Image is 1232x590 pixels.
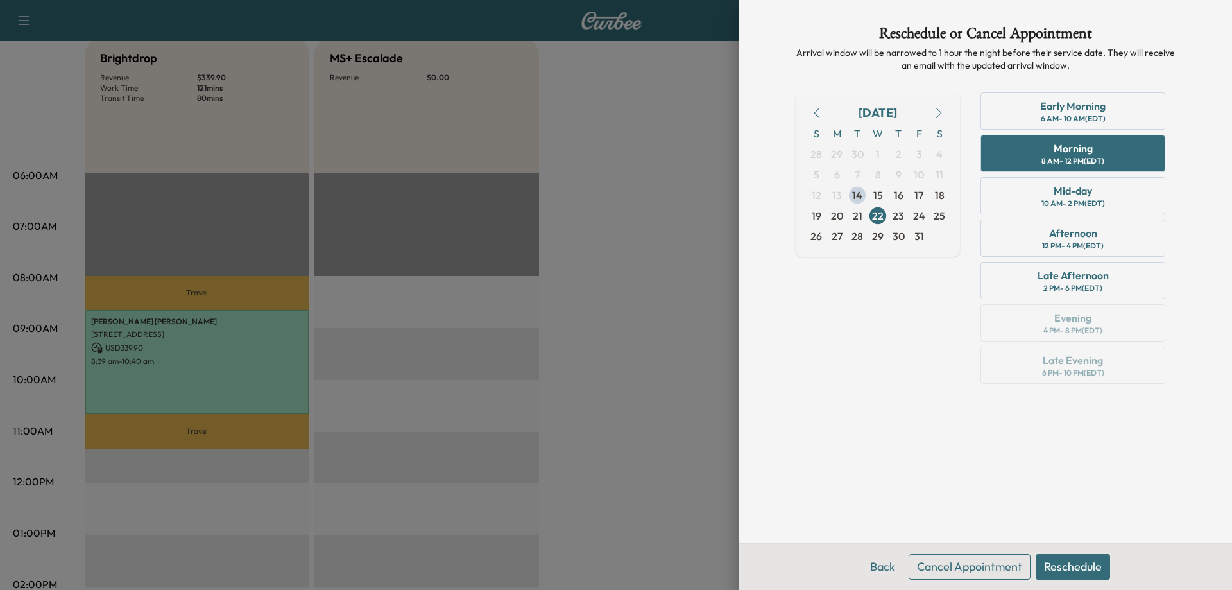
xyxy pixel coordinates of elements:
div: Morning [1054,141,1093,156]
span: S [929,123,950,144]
span: 28 [810,146,822,162]
span: 10 [914,167,924,182]
span: 27 [832,229,843,244]
span: 31 [914,229,924,244]
span: 30 [851,146,864,162]
span: M [826,123,847,144]
span: 29 [872,229,884,244]
span: 5 [814,167,819,182]
div: 12 PM - 4 PM (EDT) [1042,241,1104,251]
p: Arrival window will be narrowed to 1 hour the night before their service date. They will receive ... [796,46,1176,72]
span: 24 [913,208,925,223]
span: 1 [876,146,880,162]
span: 3 [916,146,922,162]
span: 15 [873,187,883,203]
div: Afternoon [1049,225,1097,241]
span: 23 [893,208,904,223]
span: 19 [812,208,821,223]
h1: Reschedule or Cancel Appointment [796,26,1176,46]
div: 2 PM - 6 PM (EDT) [1043,283,1102,293]
div: 6 AM - 10 AM (EDT) [1041,114,1106,124]
button: Cancel Appointment [909,554,1031,580]
div: [DATE] [859,104,897,122]
div: 10 AM - 2 PM (EDT) [1041,198,1105,209]
div: Early Morning [1040,98,1106,114]
span: 4 [936,146,943,162]
span: T [847,123,868,144]
span: 28 [851,229,863,244]
span: W [868,123,888,144]
span: 2 [896,146,902,162]
button: Reschedule [1036,554,1110,580]
span: 8 [875,167,881,182]
span: 7 [855,167,860,182]
div: 8 AM - 12 PM (EDT) [1041,156,1104,166]
span: 21 [853,208,862,223]
span: 12 [812,187,821,203]
div: Late Afternoon [1038,268,1109,283]
span: 25 [934,208,945,223]
span: 9 [896,167,902,182]
span: F [909,123,929,144]
div: Mid-day [1054,183,1092,198]
span: S [806,123,826,144]
button: Back [862,554,903,580]
span: 16 [894,187,903,203]
span: 13 [832,187,842,203]
span: T [888,123,909,144]
span: 18 [935,187,945,203]
span: 26 [810,229,822,244]
span: 6 [834,167,840,182]
span: 14 [852,187,862,203]
span: 17 [914,187,923,203]
span: 30 [893,229,905,244]
span: 29 [831,146,843,162]
span: 20 [831,208,843,223]
span: 11 [936,167,943,182]
span: 22 [872,208,884,223]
